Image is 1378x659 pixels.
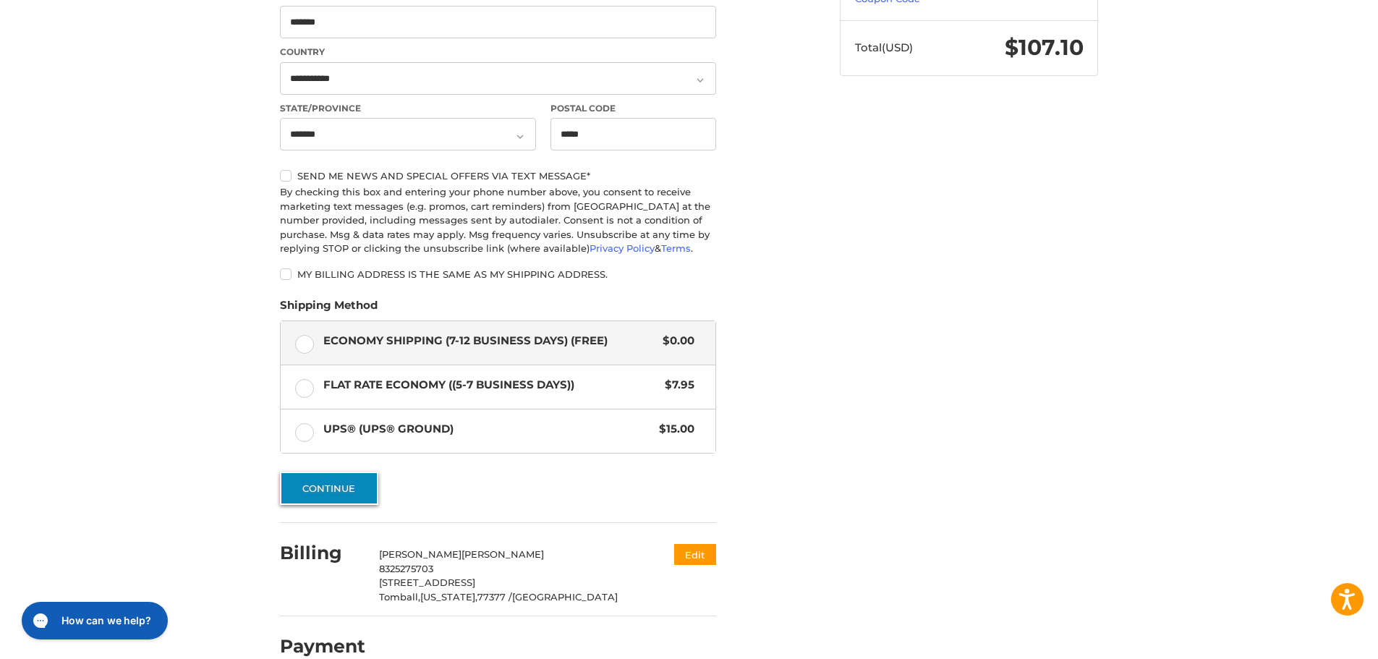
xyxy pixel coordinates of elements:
span: [PERSON_NAME] [379,548,462,560]
a: Terms [661,242,691,254]
span: $7.95 [658,377,694,394]
h2: Billing [280,542,365,564]
span: [GEOGRAPHIC_DATA] [512,591,618,603]
span: Flat Rate Economy ((5-7 Business Days)) [323,377,658,394]
span: Tomball, [379,591,420,603]
span: [US_STATE], [420,591,477,603]
span: [PERSON_NAME] [462,548,544,560]
span: Total (USD) [855,41,913,54]
span: 77377 / [477,591,512,603]
span: Economy Shipping (7-12 Business Days) (Free) [323,333,656,349]
legend: Shipping Method [280,297,378,320]
a: Privacy Policy [590,242,655,254]
button: Edit [674,544,716,565]
label: Postal Code [550,102,717,115]
label: State/Province [280,102,536,115]
label: Country [280,46,716,59]
iframe: Google Customer Reviews [1259,620,1378,659]
div: By checking this box and entering your phone number above, you consent to receive marketing text ... [280,185,716,256]
span: UPS® (UPS® Ground) [323,421,652,438]
span: $0.00 [655,333,694,349]
h2: Payment [280,635,365,658]
span: [STREET_ADDRESS] [379,577,475,588]
span: $15.00 [652,421,694,438]
button: Continue [280,472,378,505]
span: 8325275703 [379,563,433,574]
label: Send me news and special offers via text message* [280,170,716,182]
iframe: Gorgias live chat messenger [14,597,172,645]
label: My billing address is the same as my shipping address. [280,268,716,280]
span: $107.10 [1005,34,1084,61]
